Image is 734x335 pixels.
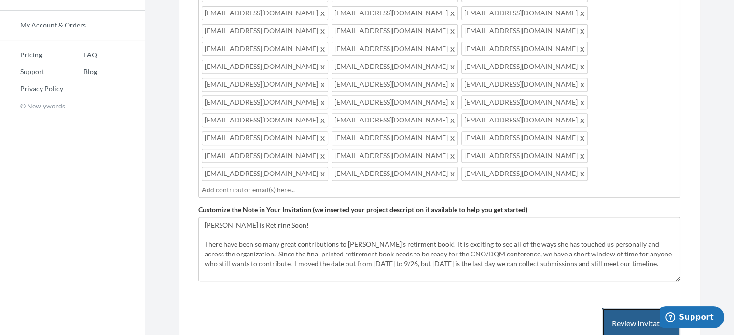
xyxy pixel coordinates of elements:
span: [EMAIL_ADDRESS][DOMAIN_NAME] [202,131,328,145]
span: [EMAIL_ADDRESS][DOMAIN_NAME] [461,24,588,38]
span: [EMAIL_ADDRESS][DOMAIN_NAME] [332,149,458,163]
span: [EMAIL_ADDRESS][DOMAIN_NAME] [461,6,588,20]
span: [EMAIL_ADDRESS][DOMAIN_NAME] [202,95,328,109]
span: [EMAIL_ADDRESS][DOMAIN_NAME] [202,60,328,74]
span: [EMAIL_ADDRESS][DOMAIN_NAME] [332,60,458,74]
span: [EMAIL_ADDRESS][DOMAIN_NAME] [332,95,458,109]
span: [EMAIL_ADDRESS][DOMAIN_NAME] [461,95,588,109]
a: FAQ [63,48,97,62]
span: [EMAIL_ADDRESS][DOMAIN_NAME] [202,113,328,127]
span: [EMAIL_ADDRESS][DOMAIN_NAME] [461,167,588,181]
input: Add contributor email(s) here... [202,185,677,195]
span: [EMAIL_ADDRESS][DOMAIN_NAME] [461,78,588,92]
span: [EMAIL_ADDRESS][DOMAIN_NAME] [332,131,458,145]
span: [EMAIL_ADDRESS][DOMAIN_NAME] [202,78,328,92]
span: [EMAIL_ADDRESS][DOMAIN_NAME] [332,167,458,181]
textarea: Greetings - This feels like a year of retirements! We have saved the best for last :-). This reti... [198,217,680,281]
span: [EMAIL_ADDRESS][DOMAIN_NAME] [461,113,588,127]
span: [EMAIL_ADDRESS][DOMAIN_NAME] [461,42,588,56]
span: [EMAIL_ADDRESS][DOMAIN_NAME] [461,60,588,74]
span: [EMAIL_ADDRESS][DOMAIN_NAME] [202,149,328,163]
span: [EMAIL_ADDRESS][DOMAIN_NAME] [332,24,458,38]
span: [EMAIL_ADDRESS][DOMAIN_NAME] [461,131,588,145]
span: [EMAIL_ADDRESS][DOMAIN_NAME] [332,42,458,56]
iframe: Opens a widget where you can chat to one of our agents [660,306,724,330]
span: [EMAIL_ADDRESS][DOMAIN_NAME] [202,6,328,20]
span: [EMAIL_ADDRESS][DOMAIN_NAME] [332,78,458,92]
span: [EMAIL_ADDRESS][DOMAIN_NAME] [202,42,328,56]
span: [EMAIL_ADDRESS][DOMAIN_NAME] [461,149,588,163]
a: Blog [63,65,97,79]
span: [EMAIL_ADDRESS][DOMAIN_NAME] [202,24,328,38]
label: Customize the Note in Your Invitation (we inserted your project description if available to help ... [198,205,527,214]
span: [EMAIL_ADDRESS][DOMAIN_NAME] [332,113,458,127]
span: [EMAIL_ADDRESS][DOMAIN_NAME] [332,6,458,20]
span: [EMAIL_ADDRESS][DOMAIN_NAME] [202,167,328,181]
